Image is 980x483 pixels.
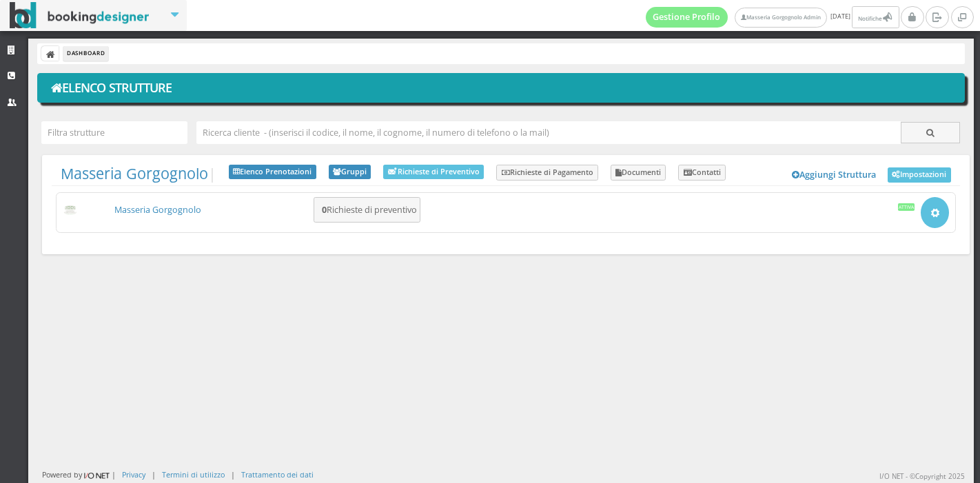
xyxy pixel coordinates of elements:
[41,121,187,144] input: Filtra strutture
[122,469,145,480] a: Privacy
[47,76,956,100] h1: Elenco Strutture
[314,197,420,223] button: 0Richieste di preventivo
[231,469,235,480] div: |
[114,204,201,216] a: Masseria Gorgognolo
[229,165,316,180] a: Elenco Prenotazioni
[646,6,901,28] span: [DATE]
[10,2,150,29] img: BookingDesigner.com
[496,165,598,181] a: Richieste di Pagamento
[162,469,225,480] a: Termini di utilizzo
[63,205,79,215] img: 0603869b585f11eeb13b0a069e529790_max100.png
[61,163,208,183] a: Masseria Gorgognolo
[898,203,915,210] div: Attiva
[152,469,156,480] div: |
[888,167,951,183] a: Impostazioni
[322,204,327,216] b: 0
[383,165,484,179] a: Richieste di Preventivo
[678,165,726,181] a: Contatti
[42,469,116,481] div: Powered by |
[63,46,108,61] li: Dashboard
[852,6,899,28] button: Notifiche
[785,165,884,185] a: Aggiungi Struttura
[241,469,314,480] a: Trattamento dei dati
[646,7,728,28] a: Gestione Profilo
[196,121,901,144] input: Ricerca cliente - (inserisci il codice, il nome, il cognome, il numero di telefono o la mail)
[735,8,827,28] a: Masseria Gorgognolo Admin
[61,165,216,183] span: |
[82,470,112,481] img: ionet_small_logo.png
[611,165,666,181] a: Documenti
[329,165,371,180] a: Gruppi
[318,205,417,215] h5: Richieste di preventivo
